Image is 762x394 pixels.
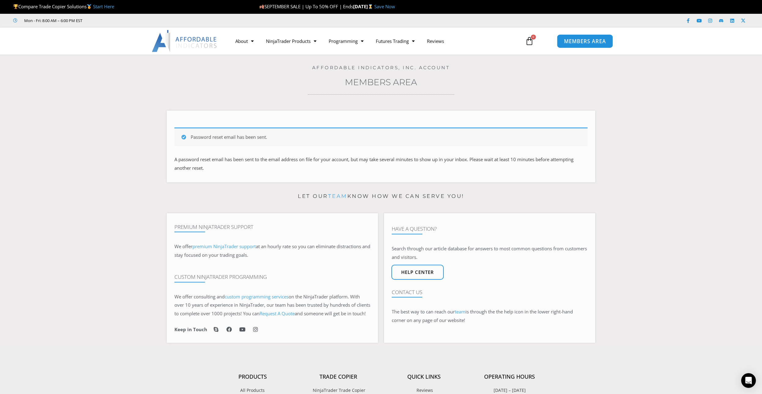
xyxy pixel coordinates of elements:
[353,3,374,9] strong: [DATE]
[328,193,347,199] a: team
[174,294,370,317] span: on the NinjaTrader platform. With over 10 years of experience in NinjaTrader, our team has been t...
[152,30,218,52] img: LogoAI | Affordable Indicators – NinjaTrader
[401,270,434,275] span: Help center
[392,244,588,262] p: Search through our article database for answers to most common questions from customers and visit...
[392,289,588,295] h4: Contact Us
[295,373,381,380] h4: Trade Copier
[210,373,295,380] h4: Products
[87,4,92,9] img: 🥇
[167,191,595,201] p: Let our know how we can serve you!
[174,243,370,258] span: at an hourly rate so you can eliminate distractions and stay focused on your trading goals.
[345,77,417,87] a: Members Area
[174,274,370,280] h4: Custom NinjaTrader Programming
[564,39,606,44] span: MEMBERS AREA
[391,265,444,280] a: Help center
[13,3,114,9] span: Compare Trade Copier Solutions
[312,65,450,70] a: Affordable Indicators, Inc. Account
[23,17,82,24] span: Mon - Fri: 8:00 AM – 6:00 PM EST
[13,4,18,9] img: 🏆
[225,294,289,300] a: custom programming services
[93,3,114,9] a: Start Here
[741,373,756,388] div: Open Intercom Messenger
[455,309,465,315] a: team
[421,34,450,48] a: Reviews
[467,373,552,380] h4: Operating Hours
[557,34,613,48] a: MEMBERS AREA
[174,294,289,300] span: We offer consulting and
[323,34,370,48] a: Programming
[260,34,323,48] a: NinjaTrader Products
[368,4,373,9] img: ⌛
[174,155,588,172] p: A password reset email has been sent to the email address on file for your account, but may take ...
[91,17,183,24] iframe: Customer reviews powered by Trustpilot
[260,4,264,9] img: 🍂
[229,34,518,48] nav: Menu
[516,32,543,50] a: 0
[381,373,467,380] h4: Quick Links
[392,226,588,232] h4: Have A Question?
[174,224,370,230] h4: Premium NinjaTrader Support
[370,34,421,48] a: Futures Trading
[229,34,260,48] a: About
[259,3,353,9] span: SEPTEMBER SALE | Up To 50% OFF | Ends
[174,243,192,249] span: We offer
[192,243,256,249] a: premium NinjaTrader support
[260,310,295,316] a: Request A Quote
[392,308,588,325] p: The best way to can reach our is through the the help icon in the lower right-hand corner on any ...
[174,127,588,146] div: Password reset email has been sent.
[531,35,536,40] span: 0
[174,327,207,332] h6: Keep in Touch
[374,3,395,9] a: Save Now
